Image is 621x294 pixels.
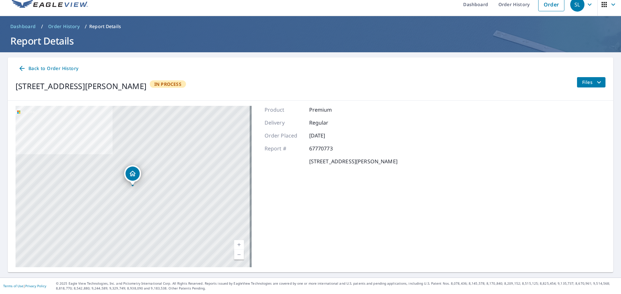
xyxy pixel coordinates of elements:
a: Current Level 17, Zoom Out [234,250,244,259]
a: Order History [46,21,82,32]
button: filesDropdownBtn-67770773 [577,77,605,87]
p: Order Placed [265,132,303,139]
p: Report # [265,145,303,152]
p: Premium [309,106,348,114]
a: Back to Order History [16,63,81,75]
p: Report Details [89,23,121,30]
p: [STREET_ADDRESS][PERSON_NAME] [309,157,398,165]
p: [DATE] [309,132,348,139]
a: Privacy Policy [25,284,46,288]
p: Product [265,106,303,114]
li: / [85,23,87,30]
a: Current Level 17, Zoom In [234,240,244,250]
p: © 2025 Eagle View Technologies, Inc. and Pictometry International Corp. All Rights Reserved. Repo... [56,281,618,291]
span: In Process [150,81,185,87]
div: [STREET_ADDRESS][PERSON_NAME] [16,80,147,92]
h1: Report Details [8,34,613,47]
li: / [41,23,43,30]
span: Dashboard [10,23,36,30]
a: Dashboard [8,21,38,32]
span: Order History [48,23,80,30]
p: Delivery [265,119,303,127]
span: Back to Order History [18,65,78,73]
p: Regular [309,119,348,127]
div: Dropped pin, building 1, Residential property, 6588 Estes Street Arvada, CO 80004 [124,165,141,185]
nav: breadcrumb [8,21,613,32]
p: 67770773 [309,145,348,152]
p: | [3,284,46,288]
a: Terms of Use [3,284,23,288]
span: Files [582,78,603,86]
